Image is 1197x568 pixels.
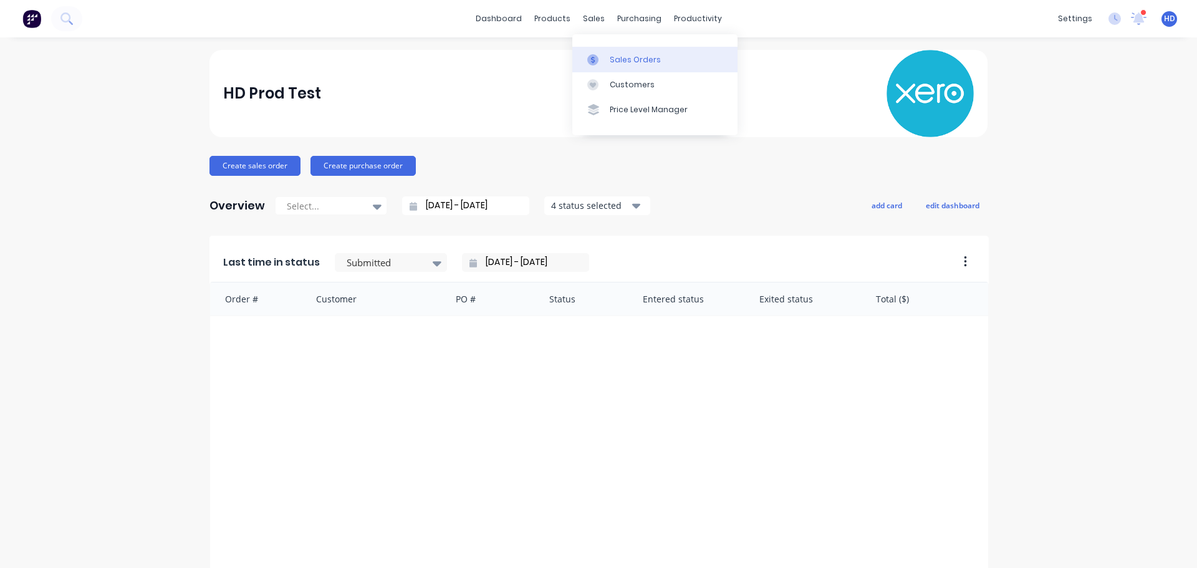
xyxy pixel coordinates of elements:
[310,156,416,176] button: Create purchase order
[863,282,988,315] div: Total ($)
[630,282,747,315] div: Entered status
[572,97,738,122] a: Price Level Manager
[223,81,321,106] div: HD Prod Test
[918,197,988,213] button: edit dashboard
[22,9,41,28] img: Factory
[668,9,728,28] div: productivity
[528,9,577,28] div: products
[537,282,630,315] div: Status
[1052,9,1098,28] div: settings
[209,156,300,176] button: Create sales order
[551,199,630,212] div: 4 status selected
[611,9,668,28] div: purchasing
[443,282,537,315] div: PO #
[610,104,688,115] div: Price Level Manager
[610,54,661,65] div: Sales Orders
[304,282,444,315] div: Customer
[887,50,974,137] img: HD Prod Test
[1164,13,1175,24] span: HD
[469,9,528,28] a: dashboard
[209,193,265,218] div: Overview
[610,79,655,90] div: Customers
[747,282,863,315] div: Exited status
[863,197,910,213] button: add card
[223,255,320,270] span: Last time in status
[210,282,304,315] div: Order #
[572,72,738,97] a: Customers
[577,9,611,28] div: sales
[572,47,738,72] a: Sales Orders
[477,253,584,272] input: Filter by date
[544,196,650,215] button: 4 status selected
